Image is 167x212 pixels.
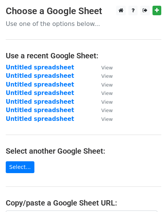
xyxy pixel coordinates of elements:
a: Select... [6,161,34,173]
a: Untitled spreadsheet [6,116,74,122]
small: View [101,99,113,105]
a: View [94,72,113,79]
small: View [101,82,113,88]
small: View [101,65,113,71]
a: View [94,64,113,71]
small: View [101,90,113,96]
p: Use one of the options below... [6,20,161,28]
h3: Choose a Google Sheet [6,6,161,17]
a: Untitled spreadsheet [6,64,74,71]
a: Untitled spreadsheet [6,107,74,114]
a: View [94,90,113,96]
a: Untitled spreadsheet [6,90,74,96]
a: Untitled spreadsheet [6,72,74,79]
h4: Select another Google Sheet: [6,146,161,156]
h4: Use a recent Google Sheet: [6,51,161,60]
a: Untitled spreadsheet [6,98,74,105]
small: View [101,116,113,122]
small: View [101,73,113,79]
a: View [94,107,113,114]
a: View [94,98,113,105]
small: View [101,108,113,113]
a: Untitled spreadsheet [6,81,74,88]
h4: Copy/paste a Google Sheet URL: [6,198,161,207]
a: View [94,81,113,88]
a: View [94,116,113,122]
